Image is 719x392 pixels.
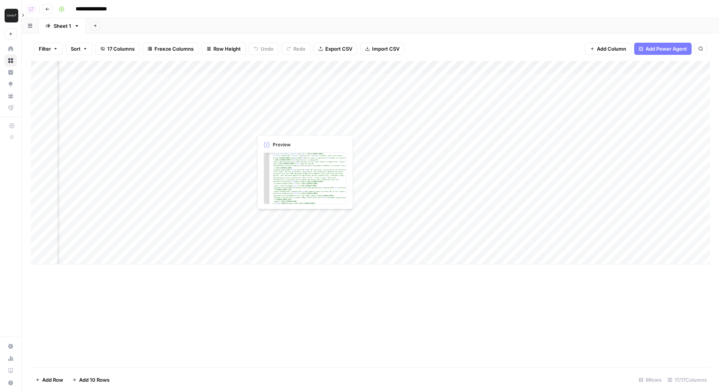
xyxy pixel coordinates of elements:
[5,340,17,352] a: Settings
[71,45,81,53] span: Sort
[39,18,86,34] a: Sheet 1
[202,43,246,55] button: Row Height
[261,45,274,53] span: Undo
[79,376,110,384] span: Add 10 Rows
[5,365,17,377] a: Learning Hub
[282,43,310,55] button: Redo
[360,43,404,55] button: Import CSV
[5,90,17,102] a: Your Data
[5,352,17,365] a: Usage
[213,45,241,53] span: Row Height
[665,374,710,386] div: 17/17 Columns
[5,54,17,67] a: Browse
[646,45,687,53] span: Add Power Agent
[66,43,92,55] button: Sort
[5,377,17,389] button: Help + Support
[143,43,199,55] button: Freeze Columns
[597,45,626,53] span: Add Column
[293,45,305,53] span: Redo
[634,43,692,55] button: Add Power Agent
[54,22,71,30] div: Sheet 1
[68,374,114,386] button: Add 10 Rows
[372,45,399,53] span: Import CSV
[5,66,17,78] a: Insights
[249,43,278,55] button: Undo
[585,43,631,55] button: Add Column
[39,45,51,53] span: Filter
[107,45,135,53] span: 17 Columns
[313,43,357,55] button: Export CSV
[95,43,140,55] button: 17 Columns
[5,43,17,55] a: Home
[154,45,194,53] span: Freeze Columns
[5,6,17,25] button: Workspace: Klaviyo
[325,45,352,53] span: Export CSV
[42,376,63,384] span: Add Row
[5,102,17,114] a: Flightpath
[5,9,18,22] img: Klaviyo Logo
[636,374,665,386] div: 9 Rows
[31,374,68,386] button: Add Row
[34,43,63,55] button: Filter
[5,78,17,90] a: Opportunities
[267,153,269,155] span: Toggle code folding, row 1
